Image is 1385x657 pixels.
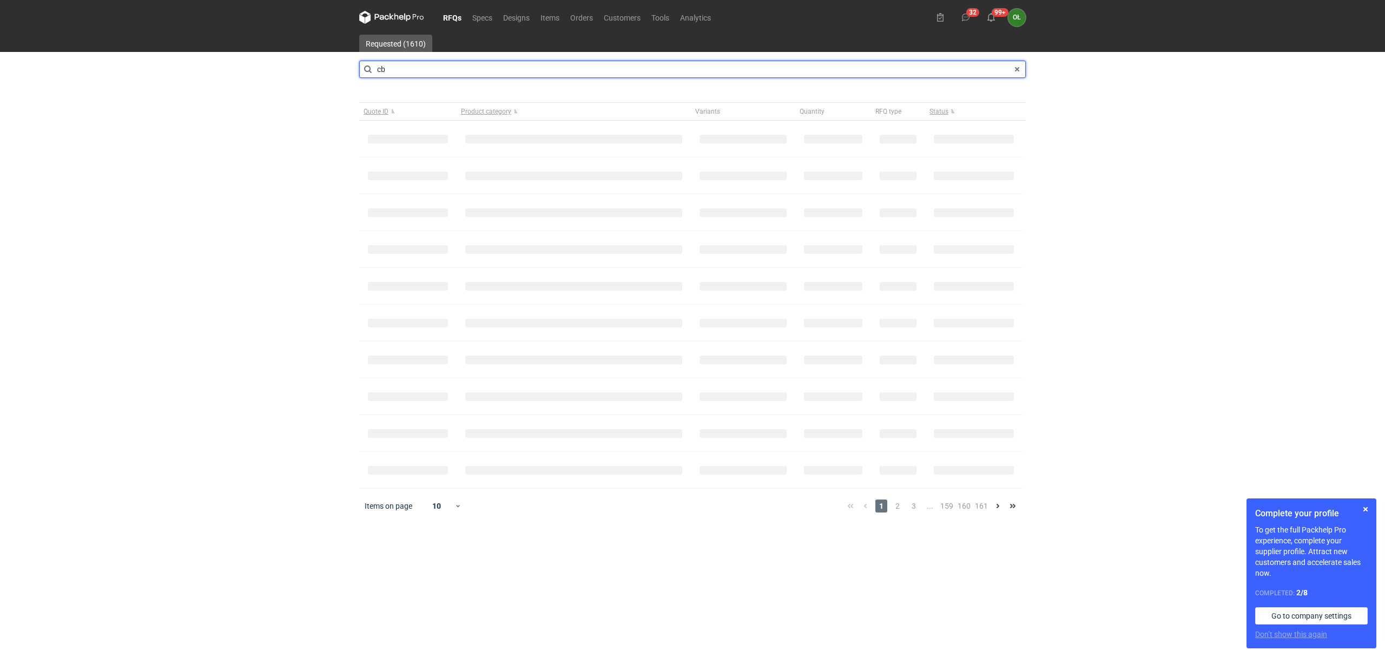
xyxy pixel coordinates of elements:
button: Skip for now [1359,503,1372,516]
span: Variants [695,107,720,116]
a: Specs [467,11,498,24]
a: Designs [498,11,535,24]
span: RFQ type [875,107,901,116]
a: Analytics [675,11,716,24]
a: Go to company settings [1255,607,1368,625]
a: Orders [565,11,598,24]
span: Status [929,107,948,116]
span: ... [924,500,936,513]
span: 1 [875,500,887,513]
svg: Packhelp Pro [359,11,424,24]
span: 161 [975,500,988,513]
a: Items [535,11,565,24]
span: Product category [461,107,511,116]
h1: Complete your profile [1255,507,1368,520]
span: 160 [958,500,971,513]
strong: 2 / 8 [1296,588,1308,597]
button: Status [925,103,1023,120]
button: Quote ID [359,103,457,120]
span: Quantity [800,107,825,116]
div: Olga Łopatowicz [1008,9,1026,27]
span: 2 [892,500,903,513]
span: Items on page [365,501,412,511]
button: 32 [957,9,974,26]
button: Don’t show this again [1255,629,1327,640]
a: Customers [598,11,646,24]
button: Product category [457,103,691,120]
a: Tools [646,11,675,24]
button: 99+ [982,9,1000,26]
span: 3 [908,500,920,513]
p: To get the full Packhelp Pro experience, complete your supplier profile. Attract new customers an... [1255,524,1368,579]
span: Quote ID [364,107,388,116]
div: Completed: [1255,587,1368,599]
a: Requested (1610) [359,35,432,52]
div: 10 [419,498,454,514]
span: 159 [940,500,953,513]
a: RFQs [438,11,467,24]
button: OŁ [1008,9,1026,27]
